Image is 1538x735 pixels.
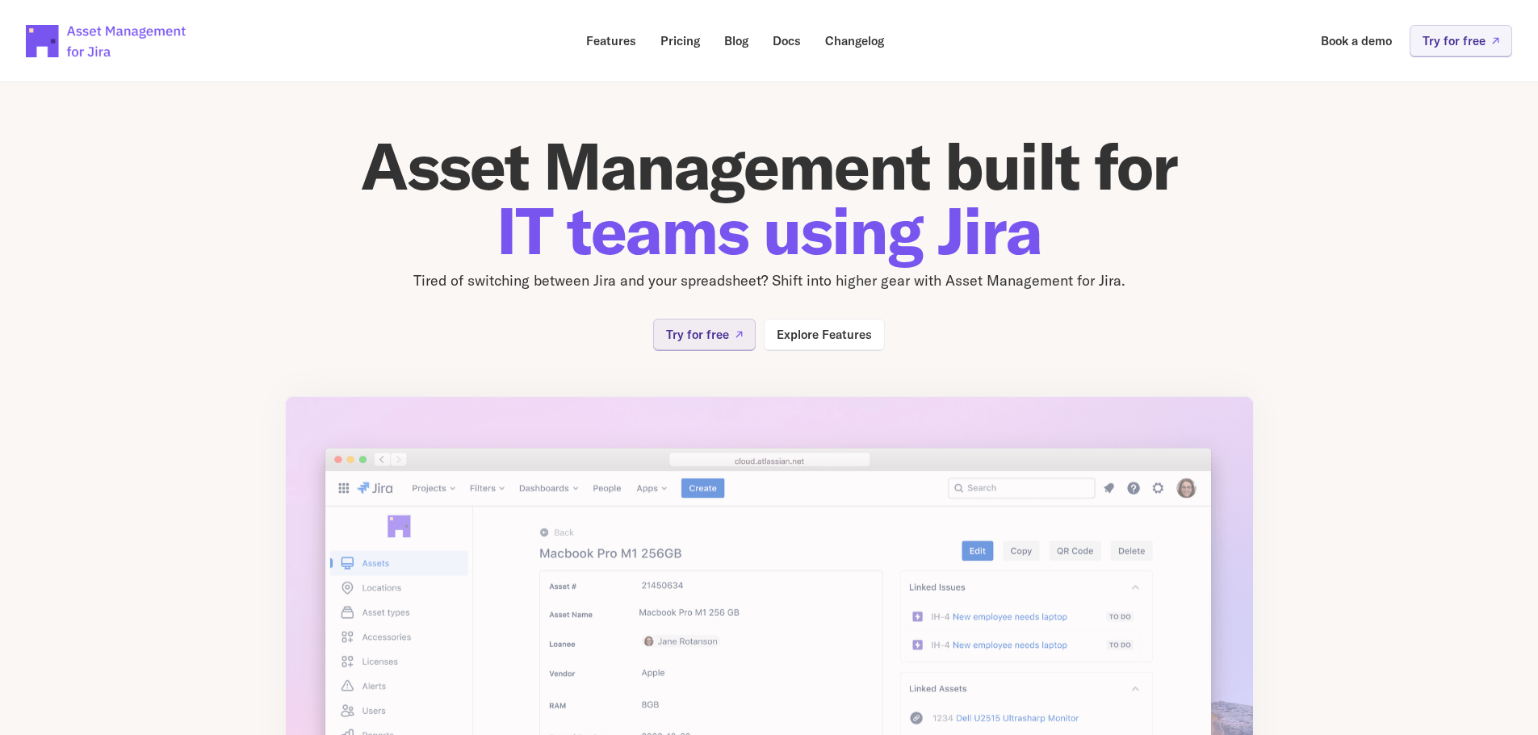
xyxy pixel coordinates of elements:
[1321,35,1392,47] p: Book a demo
[764,319,885,350] a: Explore Features
[649,25,711,56] a: Pricing
[724,35,748,47] p: Blog
[660,35,700,47] p: Pricing
[773,35,801,47] p: Docs
[586,35,636,47] p: Features
[814,25,895,56] a: Changelog
[825,35,884,47] p: Changelog
[713,25,760,56] a: Blog
[1423,35,1486,47] p: Try for free
[1310,25,1403,56] a: Book a demo
[666,328,729,340] p: Try for free
[653,319,756,350] a: Try for free
[497,190,1041,271] span: IT teams using Jira
[1410,25,1512,56] a: Try for free
[285,269,1254,293] p: Tired of switching between Jira and your spreadsheet? Shift into higher gear with Asset Managemen...
[777,328,872,340] p: Explore Features
[575,25,647,56] a: Features
[285,134,1254,263] h1: Asset Management built for
[761,25,812,56] a: Docs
